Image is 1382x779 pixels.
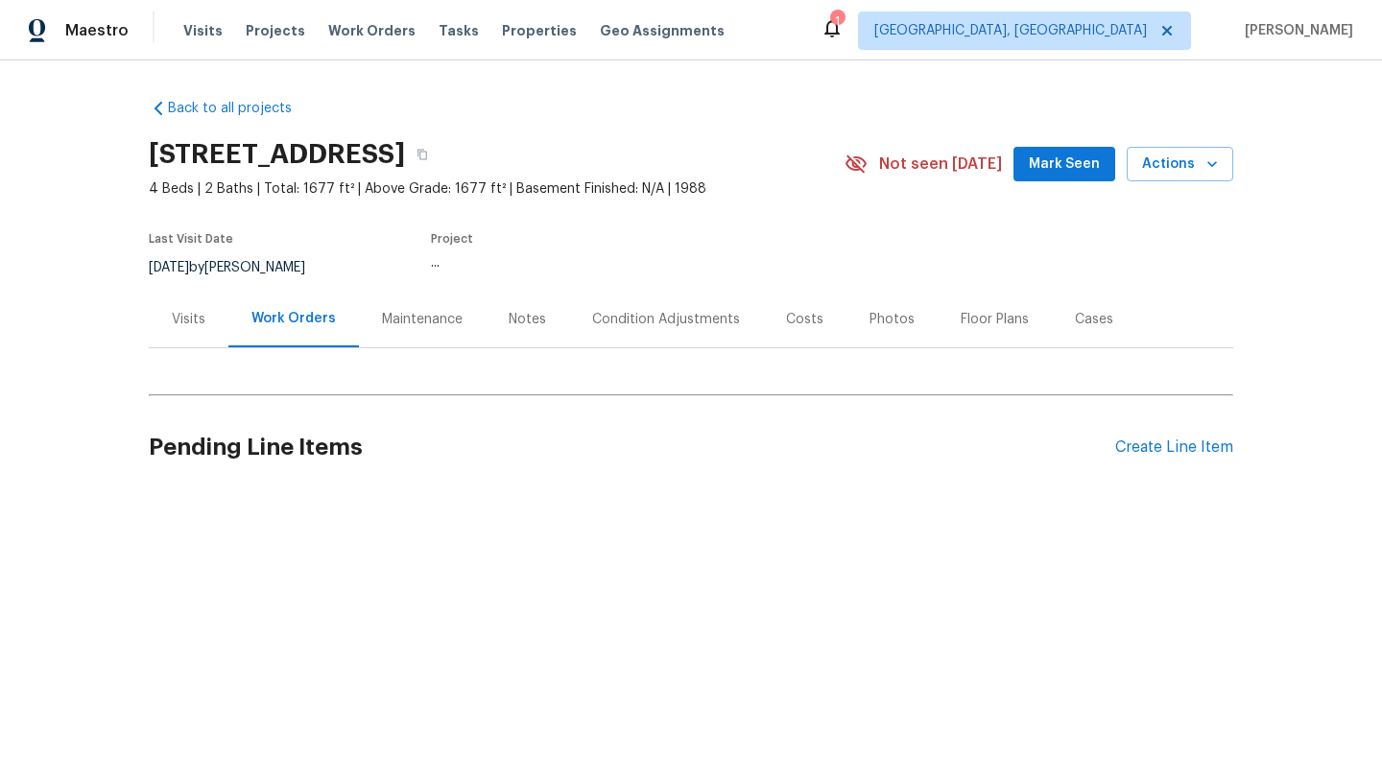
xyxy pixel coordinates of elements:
span: [DATE] [149,261,189,274]
div: Visits [172,310,205,329]
span: Project [431,233,473,245]
div: Costs [786,310,823,329]
button: Actions [1127,147,1233,182]
div: Condition Adjustments [592,310,740,329]
div: Photos [870,310,915,329]
div: Cases [1075,310,1113,329]
span: Geo Assignments [600,21,725,40]
button: Mark Seen [1013,147,1115,182]
span: Work Orders [328,21,416,40]
span: [GEOGRAPHIC_DATA], [GEOGRAPHIC_DATA] [874,21,1147,40]
span: [PERSON_NAME] [1237,21,1353,40]
span: Not seen [DATE] [879,154,1002,174]
div: Work Orders [251,309,336,328]
span: Properties [502,21,577,40]
div: Notes [509,310,546,329]
span: 4 Beds | 2 Baths | Total: 1677 ft² | Above Grade: 1677 ft² | Basement Finished: N/A | 1988 [149,179,845,199]
h2: [STREET_ADDRESS] [149,145,405,164]
span: Projects [246,21,305,40]
div: ... [431,256,799,270]
span: Tasks [439,24,479,37]
span: Last Visit Date [149,233,233,245]
div: Floor Plans [961,310,1029,329]
button: Copy Address [405,137,440,172]
div: by [PERSON_NAME] [149,256,328,279]
span: Mark Seen [1029,153,1100,177]
h2: Pending Line Items [149,403,1115,492]
a: Back to all projects [149,99,333,118]
span: Actions [1142,153,1218,177]
div: 1 [830,12,844,31]
span: Maestro [65,21,129,40]
div: Create Line Item [1115,438,1233,457]
span: Visits [183,21,223,40]
div: Maintenance [382,310,463,329]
